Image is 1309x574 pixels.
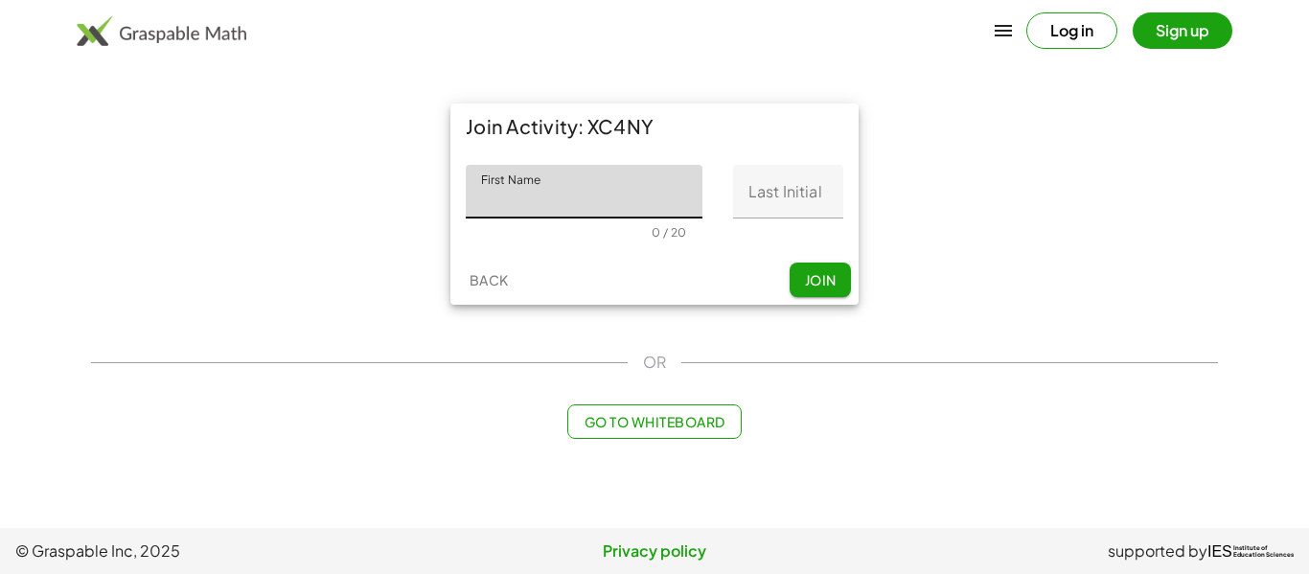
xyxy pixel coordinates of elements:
[804,271,836,288] span: Join
[442,540,868,563] a: Privacy policy
[15,540,442,563] span: © Graspable Inc, 2025
[1108,540,1207,563] span: supported by
[1233,545,1294,559] span: Institute of Education Sciences
[1207,542,1232,561] span: IES
[469,271,508,288] span: Back
[1207,540,1294,563] a: IESInstitute ofEducation Sciences
[450,103,859,149] div: Join Activity: XC4NY
[584,413,724,430] span: Go to Whiteboard
[643,351,666,374] span: OR
[567,404,741,439] button: Go to Whiteboard
[1133,12,1232,49] button: Sign up
[458,263,519,297] button: Back
[790,263,851,297] button: Join
[652,225,686,240] div: 0 / 20
[1026,12,1117,49] button: Log in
